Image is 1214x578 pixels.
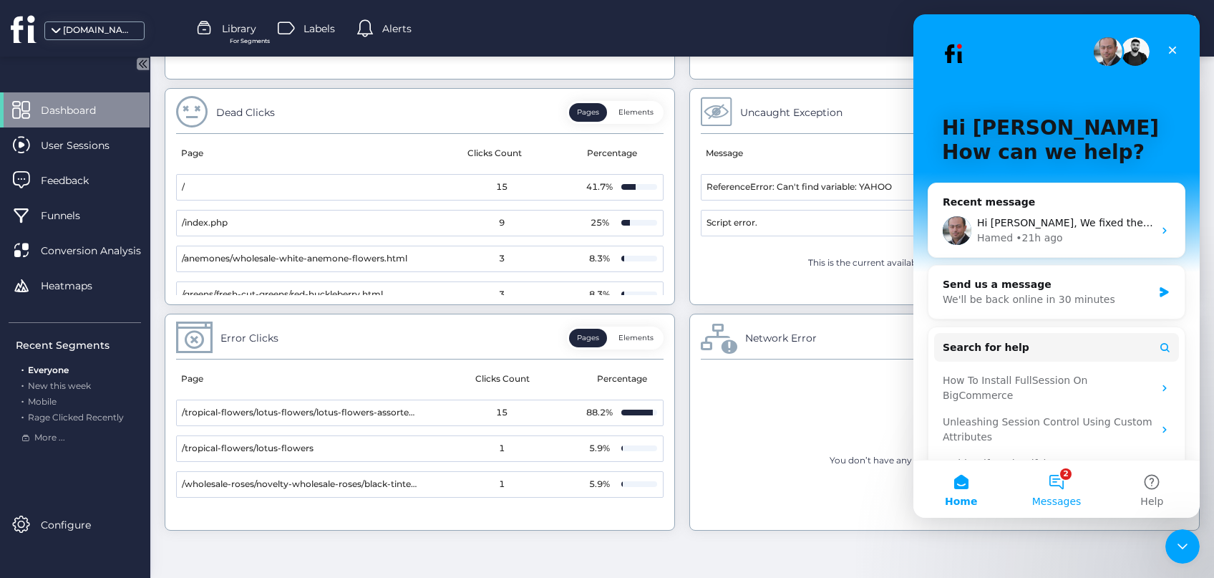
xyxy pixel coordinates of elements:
div: 88.2% [586,406,614,420]
div: Uncaught Exception [740,105,842,120]
div: FS.identify - Identifying users [21,436,266,463]
iframe: Intercom live chat [1165,529,1200,564]
div: We'll be back online in 30 minutes [29,278,239,293]
span: Hi [PERSON_NAME], We fixed the error logging issue stated above. Let us know please if everything... [64,203,724,214]
div: Hamed [64,216,99,231]
div: 41.7% [586,180,614,194]
div: • 21h ago [102,216,149,231]
button: Messages [95,446,190,504]
div: How To Install FullSession On BigCommerce [29,359,240,389]
span: Search for help [29,326,116,341]
div: Unleashing Session Control Using Custom Attributes [21,395,266,436]
mat-header-cell: Page [176,134,415,174]
div: 8.3% [586,252,614,266]
div: Network Error [745,330,817,346]
span: Rage Clicked Recently [28,412,124,423]
span: Help [227,482,250,492]
div: How To Install FullSession On BigCommerce [21,353,266,395]
button: Pages [569,329,607,347]
span: Configure [41,517,112,533]
mat-header-cell: Percentage [585,360,664,400]
span: 1 [499,478,505,491]
span: 3 [499,288,505,302]
mat-header-cell: Clicks Count [415,134,576,174]
span: / [182,180,185,194]
span: /tropical-flowers/lotus-flowers/lotus-flowers-assorted.html [182,406,420,420]
div: FS.identify - Identifying users [29,442,240,457]
div: This is the current available data, with more data expected soon [808,256,1082,270]
div: Dead Clicks [216,105,275,120]
div: Recent Segments [16,337,141,353]
span: Alerts [382,21,412,37]
button: Help [191,446,286,504]
div: Error Clicks [220,330,278,346]
span: More ... [34,431,65,445]
mat-header-cell: Percentage [575,134,654,174]
span: 3 [499,252,505,266]
span: ReferenceError: Can't find variable: YAHOO [706,180,892,194]
button: Elements [611,329,661,347]
span: 15 [496,406,508,420]
span: User Sessions [41,138,131,153]
span: Home [31,482,64,492]
div: 8.3% [586,288,614,302]
span: Labels [303,21,335,37]
div: 5.9% [586,478,614,491]
button: Elements [611,103,661,122]
span: /tropical-flowers/lotus-flowers [182,442,314,456]
span: Everyone [28,365,69,375]
span: /wholesale-roses/novelty-wholesale-roses/black-tinted-roses.html [182,478,420,491]
div: Close [246,23,272,49]
div: 5.9% [586,442,614,456]
mat-header-cell: Page [176,360,420,400]
span: 1 [499,442,505,456]
span: Script error. [706,216,757,230]
div: You don’t have any Data yet for the selected segment [830,454,1060,468]
span: For Segments [230,37,270,46]
span: /greens/fresh-cut-greens/red-huckleberry.html [182,288,383,302]
span: /index.php [182,216,228,230]
span: 9 [499,216,505,230]
span: Dashboard [41,102,117,118]
button: Pages [569,103,607,122]
span: Conversion Analysis [41,243,162,259]
span: /anemones/wholesale-white-anemone-flowers.html [182,252,407,266]
span: Funnels [41,208,102,223]
span: . [21,409,24,423]
div: Unleashing Session Control Using Custom Attributes [29,400,240,430]
iframe: Intercom live chat [913,14,1200,518]
div: [DOMAIN_NAME] [63,24,135,37]
div: Send us a message [29,263,239,278]
mat-header-cell: Clicks Count [420,360,586,400]
span: New this week [28,380,91,391]
span: . [21,362,24,375]
span: Library [222,21,256,37]
span: Messages [119,482,168,492]
span: Mobile [28,396,57,407]
div: Send us a messageWe'll be back online in 30 minutes [14,251,272,305]
button: Search for help [21,319,266,347]
span: 15 [496,180,508,194]
mat-header-cell: Message [701,134,945,174]
span: Heatmaps [41,278,114,294]
span: . [21,377,24,391]
span: . [21,393,24,407]
span: Feedback [41,173,110,188]
div: 25% [586,216,614,230]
